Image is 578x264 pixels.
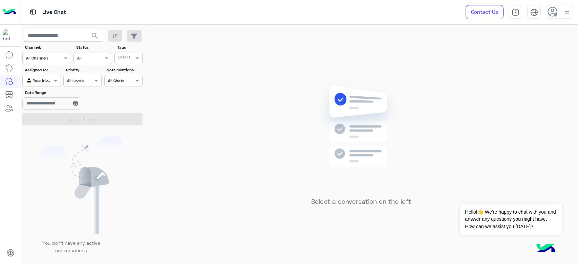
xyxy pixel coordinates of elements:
img: 713415422032625 [3,29,15,42]
label: Priority [66,67,101,73]
a: tab [509,5,522,19]
span: Hello!👋 We're happy to chat with you and answer any questions you might have. How can we assist y... [460,203,562,235]
button: Apply Filters [22,113,143,125]
label: Channel: [25,44,70,50]
img: profile [563,8,571,17]
div: Select [117,54,130,62]
img: empty users [40,136,125,234]
label: Assigned to: [25,67,60,73]
h5: Select a conversation on the left [311,198,411,206]
img: no messages [312,80,410,193]
label: Note mentions [107,67,142,73]
a: Contact Us [466,5,504,19]
img: tab [29,8,37,16]
p: You don’t have any active conversations [37,239,105,254]
p: Live Chat [42,8,66,17]
label: Date Range [25,90,101,96]
img: Logo [3,5,16,19]
img: hulul-logo.png [534,237,558,261]
img: tab [530,8,538,16]
img: tab [512,8,519,16]
span: search [91,32,99,40]
label: Status [76,44,111,50]
button: search [87,30,103,44]
label: Tags [117,44,142,50]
